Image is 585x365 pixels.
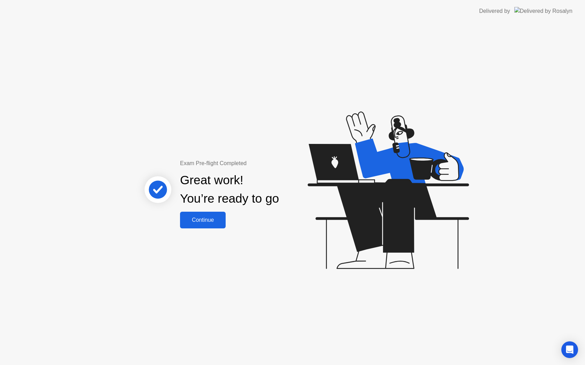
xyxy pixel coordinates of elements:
[514,7,572,15] img: Delivered by Rosalyn
[180,212,226,228] button: Continue
[182,217,224,223] div: Continue
[180,171,279,208] div: Great work! You’re ready to go
[180,159,324,168] div: Exam Pre-flight Completed
[479,7,510,15] div: Delivered by
[561,341,578,358] div: Open Intercom Messenger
